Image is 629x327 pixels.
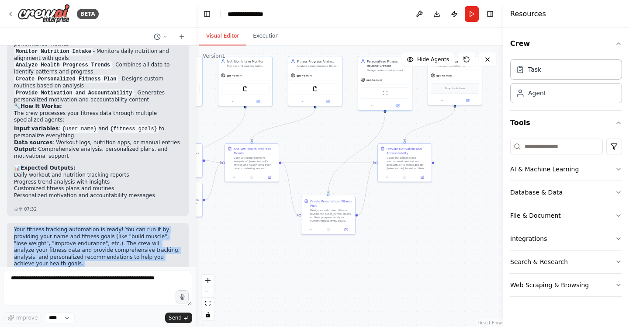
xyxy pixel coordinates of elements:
code: Analyze Health Progress Trends [14,61,112,69]
strong: How It Works: [21,103,62,109]
div: Integrations [510,234,547,243]
button: AI & Machine Learning [510,158,622,181]
div: Tools [510,135,622,304]
li: : and to personalize everything [14,125,182,139]
button: Open in side panel [316,99,341,104]
strong: Data sources [14,139,52,146]
img: ScrapeWebsiteTool [383,90,388,96]
button: Open in side panel [415,175,430,180]
code: Provide Motivation and Accountability [14,89,134,97]
a: React Flow attribution [478,320,502,325]
img: Logo [17,4,70,24]
g: Edge from 2bb0a879-3b72-4d2c-b559-cfbc89bedc15 to 5696ddf8-b8ea-4dfe-b2f3-7cd2acad183c [250,108,318,141]
button: Open in side panel [262,175,277,180]
li: Daily workout and nutrition tracking reports [14,172,182,179]
div: Database & Data [510,188,563,197]
button: Hide Agents [401,52,454,66]
button: Open in side panel [186,170,200,176]
g: Edge from 7933ff20-eb44-4486-a581-b27d2fe18feb to 5696ddf8-b8ea-4dfe-b2f3-7cd2acad183c [205,160,222,202]
div: Crew [510,56,622,110]
button: Web Scraping & Browsing [510,274,622,296]
code: Create Personalized Fitness Plan [14,75,118,83]
div: Personalized Fitness Routine Creator [367,59,409,68]
button: No output available [395,175,414,180]
button: Start a new chat [175,31,189,42]
div: File & Document [510,211,561,220]
li: - Designs custom routines based on analysis [14,76,182,90]
div: Task [528,65,541,74]
button: Tools [510,111,622,135]
div: Create Personalized Fitness Plan [310,199,353,208]
button: Hide right sidebar [484,8,496,20]
button: Visual Editor [199,27,246,45]
span: gpt-4o-mini [227,74,242,77]
button: Click to speak your automation idea [176,290,189,303]
div: Agent [528,89,546,97]
div: Conduct comprehensive analysis of {user_name}'s fitness and health data over time, combining work... [234,156,276,170]
h2: 📊 [14,165,182,172]
button: Open in side panel [386,103,411,108]
g: Edge from e2fe8793-7c74-4d94-a736-a298198725f7 to 5696ddf8-b8ea-4dfe-b2f3-7cd2acad183c [205,158,222,165]
button: zoom in [202,275,214,286]
h2: 🔧 [14,103,182,110]
strong: Expected Outputs: [21,165,76,171]
button: Execution [246,27,286,45]
div: Version 1 [203,52,225,59]
button: Hide left sidebar [201,8,213,20]
span: Send [169,314,182,321]
g: Edge from 5696ddf8-b8ea-4dfe-b2f3-7cd2acad183c to 198487a2-4693-4a98-b5a1-011383e719d1 [282,160,299,217]
div: Design a customized fitness routine for {user_name} based on their progress analysis, current fit... [310,209,353,223]
button: Search & Research [510,250,622,273]
g: Edge from 198487a2-4693-4a98-b5a1-011383e719d1 to 9f55f851-1e3c-4c91-9ff4-46327fe6719e [358,160,375,217]
div: Personalized Fitness Routine CreatorDesign customized workout routines for {user_name} based on t... [358,56,412,111]
div: React Flow controls [202,275,214,320]
div: Analyze Health Progress TrendsConduct comprehensive analysis of {user_name}'s fitness and health ... [225,143,279,182]
button: Integrations [510,227,622,250]
g: Edge from ab36cd24-4d98-4564-8025-0751df3b0dcd to 198487a2-4693-4a98-b5a1-011383e719d1 [326,113,387,194]
div: Health Motivation CoachProvide motivation, accountability, and positive reinforcement for {user_n... [428,56,482,105]
div: Monitor and analyze daily nutrition intake for {user_name}, tracking calories, macronutrients, mi... [227,64,270,68]
div: 오후 07:32 [14,206,182,212]
li: : Comprehensive analysis, personalized plans, and motivational support [14,146,182,160]
button: Database & Data [510,181,622,204]
nav: breadcrumb [228,10,273,18]
div: Analyze and track daily workout data for {user_name} from workout logs, fitness apps, or manual e... [148,143,203,178]
button: File & Document [510,204,622,227]
p: The crew processes your fitness data through multiple specialized agents: [14,110,182,124]
strong: Input variables [14,125,59,132]
li: : Workout logs, nutrition apps, or manual entries [14,139,182,146]
div: AI & Machine Learning [510,165,579,174]
button: No output available [242,175,261,180]
button: Improve [3,312,41,324]
button: Open in side panel [339,227,353,233]
button: Open in side panel [246,99,271,104]
li: Progress trend analysis with insights [14,179,182,186]
button: fit view [202,298,214,309]
strong: Output [14,146,35,152]
span: Hide Agents [417,56,449,63]
div: Provide Motivation and AccountabilityGenerate personalized motivational content and accountabilit... [377,143,432,182]
button: Open in side panel [186,210,200,215]
img: FileReadTool [313,86,318,91]
div: Web Scraping & Browsing [510,281,589,289]
button: Open in side panel [456,98,480,103]
div: Monitor and analyze daily nutrition intake for {user_name} from food diaries, meal tracking apps,... [148,183,203,217]
button: toggle interactivity [202,309,214,320]
li: Personalized motivation and accountability messages [14,192,182,199]
div: Fitness Progress Analyst [297,59,339,63]
code: {user_name} [60,125,98,133]
li: Customized fitness plans and routines [14,185,182,192]
button: Crew [510,31,622,56]
li: - Generates personalized motivation and accountability content [14,90,182,104]
div: Create Personalized Fitness PlanDesign a customized fitness routine for {user_name} based on thei... [301,196,356,235]
div: Analyze comprehensive fitness and health data for {user_name}, identifying trends, patterns, and ... [297,64,339,68]
g: Edge from 560c25da-e836-495c-85f1-f5b5c4c3fd01 to 9f55f851-1e3c-4c91-9ff4-46327fe6719e [403,108,457,141]
span: Drop tools here [445,86,465,90]
h4: Resources [510,9,546,19]
li: - Monitors daily nutrition and alignment with goals [14,48,182,62]
span: gpt-4o-mini [366,78,382,82]
div: Generate personalized motivational content and accountability messages for {user_name} based on t... [387,156,429,170]
button: Send [165,313,192,323]
span: gpt-4o-mini [297,74,312,77]
li: - Combines all data to identify patterns and progress [14,62,182,76]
